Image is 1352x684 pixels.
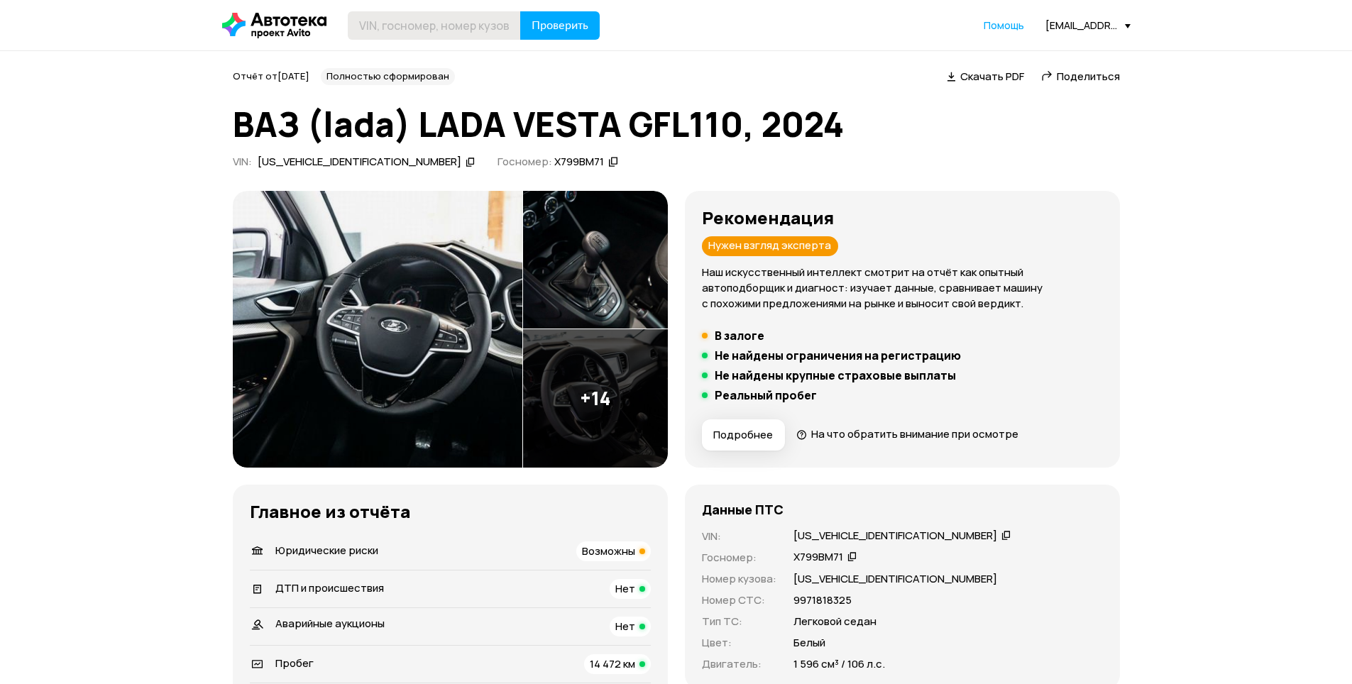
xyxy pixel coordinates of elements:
[702,592,776,608] p: Номер СТС :
[275,580,384,595] span: ДТП и происшествия
[702,635,776,651] p: Цвет :
[258,155,461,170] div: [US_VEHICLE_IDENTIFICATION_NUMBER]
[793,571,997,587] p: [US_VEHICLE_IDENTIFICATION_NUMBER]
[498,154,552,169] span: Госномер:
[702,208,1103,228] h3: Рекомендация
[590,656,635,671] span: 14 472 км
[275,616,385,631] span: Аварийные аукционы
[947,69,1024,84] a: Скачать PDF
[615,619,635,634] span: Нет
[793,550,843,565] div: Х799ВМ71
[984,18,1024,32] span: Помощь
[702,419,785,451] button: Подробнее
[793,635,825,651] p: Белый
[811,426,1018,441] span: На что обратить внимание при осмотре
[984,18,1024,33] a: Помощь
[793,529,997,544] div: [US_VEHICLE_IDENTIFICATION_NUMBER]
[582,544,635,558] span: Возможны
[702,236,838,256] div: Нужен взгляд эксперта
[233,105,1120,143] h1: ВАЗ (lada) LADA VESTA GFL110, 2024
[715,388,817,402] h5: Реальный пробег
[793,592,852,608] p: 9971818325
[1045,18,1131,32] div: [EMAIL_ADDRESS][DOMAIN_NAME]
[1057,69,1120,84] span: Поделиться
[713,428,773,442] span: Подробнее
[321,68,455,85] div: Полностью сформирован
[275,543,378,558] span: Юридические риски
[702,265,1103,311] p: Наш искусственный интеллект смотрит на отчёт как опытный автоподборщик и диагност: изучает данные...
[960,69,1024,84] span: Скачать PDF
[233,70,309,82] span: Отчёт от [DATE]
[715,348,961,363] h5: Не найдены ограничения на регистрацию
[715,329,764,343] h5: В залоге
[520,11,600,40] button: Проверить
[702,550,776,566] p: Госномер :
[1041,69,1120,84] a: Поделиться
[702,571,776,587] p: Номер кузова :
[233,154,252,169] span: VIN :
[532,20,588,31] span: Проверить
[796,426,1019,441] a: На что обратить внимание при осмотре
[715,368,956,382] h5: Не найдены крупные страховые выплаты
[793,614,876,629] p: Легковой седан
[554,155,604,170] div: Х799ВМ71
[702,656,776,672] p: Двигатель :
[793,656,885,672] p: 1 596 см³ / 106 л.с.
[615,581,635,596] span: Нет
[275,656,314,671] span: Пробег
[348,11,521,40] input: VIN, госномер, номер кузова
[702,502,784,517] h4: Данные ПТС
[702,614,776,629] p: Тип ТС :
[702,529,776,544] p: VIN :
[250,502,651,522] h3: Главное из отчёта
